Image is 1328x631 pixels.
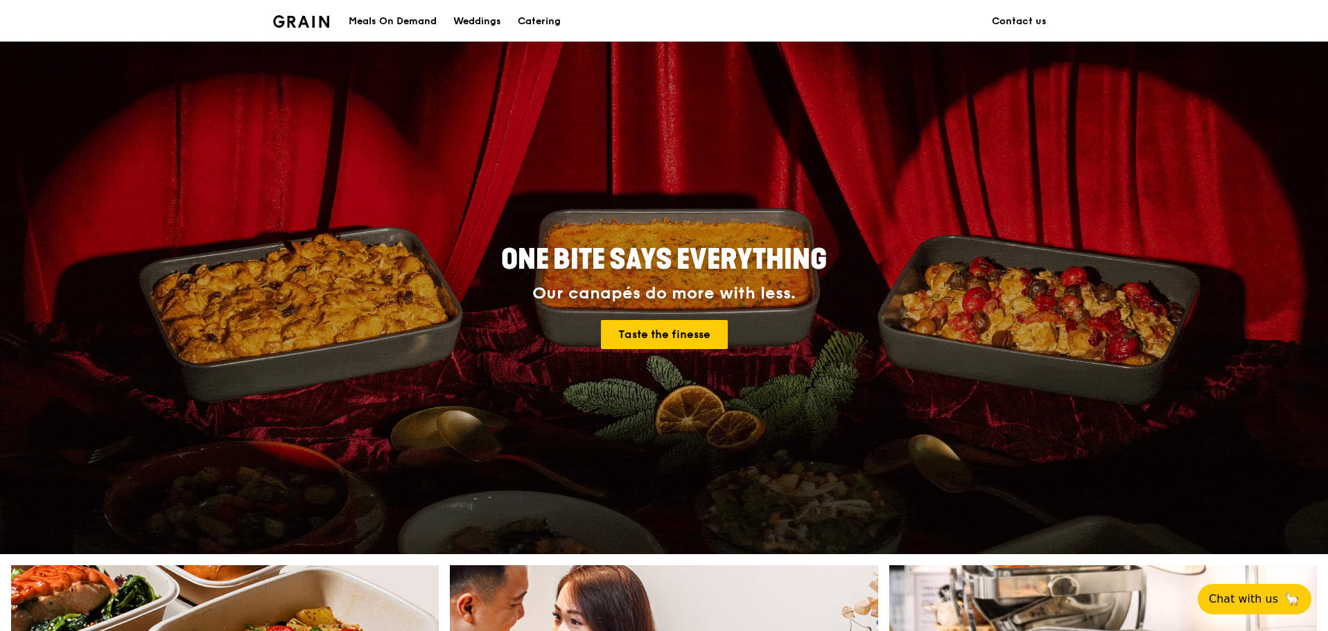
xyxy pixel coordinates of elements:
[1198,584,1311,614] button: Chat with us🦙
[1209,591,1278,607] span: Chat with us
[1284,591,1300,607] span: 🦙
[518,1,561,42] div: Catering
[501,243,827,276] span: ONE BITE SAYS EVERYTHING
[349,1,437,42] div: Meals On Demand
[453,1,501,42] div: Weddings
[509,1,569,42] a: Catering
[273,15,329,28] img: Grain
[601,320,728,349] a: Taste the finesse
[414,284,914,303] div: Our canapés do more with less.
[445,1,509,42] a: Weddings
[984,1,1055,42] a: Contact us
